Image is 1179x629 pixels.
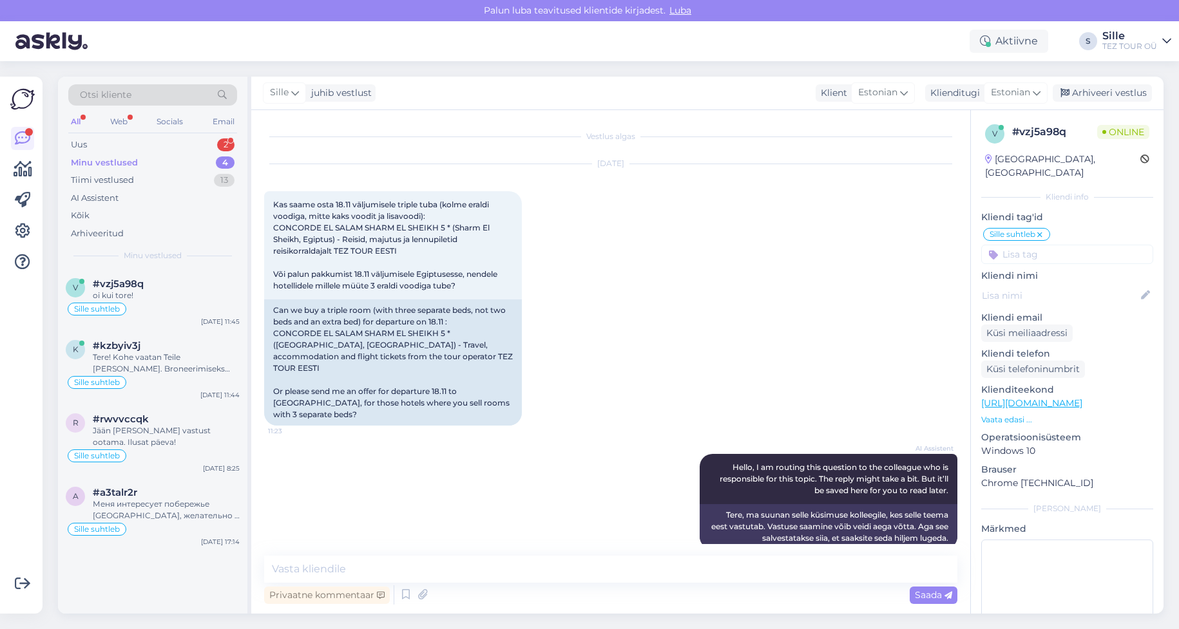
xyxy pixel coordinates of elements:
div: Uus [71,138,87,151]
span: Sille suhtleb [990,230,1035,238]
div: 2 [217,138,235,151]
div: [DATE] 8:25 [203,464,240,473]
span: Sille suhtleb [74,379,120,386]
span: k [73,344,79,354]
div: [GEOGRAPHIC_DATA], [GEOGRAPHIC_DATA] [985,153,1140,180]
div: Küsi meiliaadressi [981,324,1073,342]
span: #kzbyiv3j [93,340,140,352]
p: Kliendi telefon [981,347,1153,361]
img: Askly Logo [10,87,35,111]
p: Operatsioonisüsteem [981,431,1153,444]
div: [DATE] [264,158,957,169]
span: #rwvvccqk [93,413,149,425]
p: Kliendi nimi [981,269,1153,283]
div: TEZ TOUR OÜ [1102,41,1157,52]
span: Estonian [991,86,1030,100]
p: Vaata edasi ... [981,414,1153,426]
a: SilleTEZ TOUR OÜ [1102,31,1171,52]
div: [PERSON_NAME] [981,503,1153,514]
div: Tere, ma suunan selle küsimuse kolleegile, kes selle teema eest vastutab. Vastuse saamine võib ve... [700,504,957,549]
div: Меня интересует побережье [GEOGRAPHIC_DATA], желательно в сторону [GEOGRAPHIC_DATA] или сам Кемер... [93,498,240,521]
span: Hello, I am routing this question to the colleague who is responsible for this topic. The reply m... [720,462,950,495]
span: Sille [270,86,289,100]
input: Lisa nimi [982,288,1138,303]
div: Web [108,113,130,130]
span: 11:23 [268,426,316,436]
p: Brauser [981,463,1153,476]
span: Kas saame osta 18.11 väljumisele triple tuba (kolme eraldi voodiga, mitte kaks voodit ja lisavood... [273,200,499,290]
div: [DATE] 17:14 [201,537,240,547]
div: [DATE] 11:44 [200,390,240,400]
span: Sille suhtleb [74,452,120,460]
div: Aktiivne [970,30,1048,53]
span: AI Assistent [905,444,954,453]
div: Klient [816,86,847,100]
div: AI Assistent [71,192,119,205]
div: Kliendi info [981,191,1153,203]
div: All [68,113,83,130]
span: r [73,418,79,427]
span: a [73,491,79,501]
div: Jään [PERSON_NAME] vastust ootama. Ilusat päeva! [93,425,240,448]
div: Arhiveeritud [71,227,124,240]
div: Vestlus algas [264,131,957,142]
span: #a3talr2r [93,487,137,498]
span: Otsi kliente [80,88,131,102]
p: Windows 10 [981,444,1153,458]
span: Luba [666,5,695,16]
div: Minu vestlused [71,156,138,169]
span: Estonian [858,86,897,100]
div: Arhiveeri vestlus [1053,84,1152,102]
div: Email [210,113,237,130]
span: Minu vestlused [124,250,182,261]
span: Sille suhtleb [74,525,120,533]
div: Sille [1102,31,1157,41]
span: Online [1097,125,1149,139]
input: Lisa tag [981,245,1153,264]
p: Kliendi tag'id [981,211,1153,224]
a: [URL][DOMAIN_NAME] [981,397,1082,409]
div: Küsi telefoninumbrit [981,361,1085,378]
p: Märkmed [981,522,1153,536]
div: 13 [214,174,235,187]
span: Sille suhtleb [74,305,120,313]
p: Kliendi email [981,311,1153,324]
div: juhib vestlust [306,86,372,100]
div: Tere! Kohe vaatan Teile [PERSON_NAME]. Broneerimiseks palun saatke reisijate nimed, sünniaeg, pas... [93,352,240,375]
span: Saada [915,589,952,601]
div: oi kui tore! [93,290,240,301]
div: S [1079,32,1097,50]
span: v [992,129,997,138]
p: Klienditeekond [981,383,1153,397]
div: Kõik [71,209,90,222]
div: Privaatne kommentaar [264,587,390,604]
div: Klienditugi [925,86,980,100]
div: Socials [154,113,186,130]
p: Chrome [TECHNICAL_ID] [981,476,1153,490]
div: # vzj5a98q [1012,124,1097,140]
div: Can we buy a triple room (with three separate beds, not two beds and an extra bed) for departure ... [264,299,522,426]
div: Tiimi vestlused [71,174,134,187]
span: #vzj5a98q [93,278,144,290]
div: [DATE] 11:45 [201,317,240,326]
span: v [73,283,78,292]
div: 4 [216,156,235,169]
